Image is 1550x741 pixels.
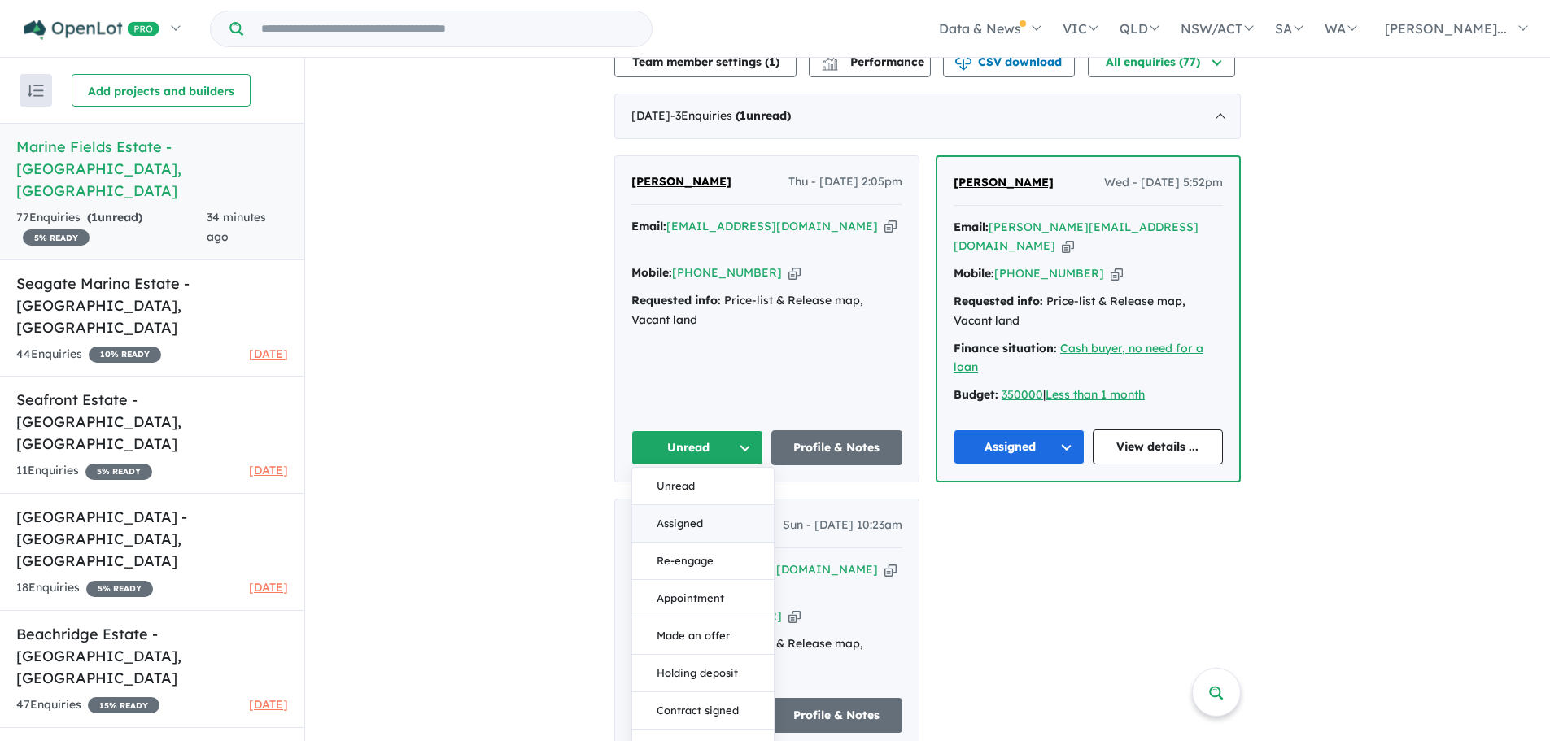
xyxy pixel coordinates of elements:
button: Holding deposit [632,655,774,692]
a: Profile & Notes [771,430,903,465]
h5: Marine Fields Estate - [GEOGRAPHIC_DATA] , [GEOGRAPHIC_DATA] [16,136,288,202]
button: Appointment [632,580,774,617]
div: 18 Enquir ies [16,578,153,598]
button: Copy [884,561,897,578]
strong: Mobile: [954,266,994,281]
button: Copy [1062,238,1074,255]
img: Openlot PRO Logo White [24,20,159,40]
strong: Mobile: [631,265,672,280]
button: Team member settings (1) [614,45,797,77]
a: View details ... [1093,429,1224,464]
span: Performance [824,54,924,69]
span: 1 [769,54,775,69]
a: Less than 1 month [1046,387,1145,402]
span: Wed - [DATE] 5:52pm [1104,173,1223,193]
span: [PERSON_NAME]... [1385,20,1507,37]
a: 350000 [1002,387,1043,402]
a: [PHONE_NUMBER] [672,265,782,280]
span: 15 % READY [88,697,159,713]
h5: [GEOGRAPHIC_DATA] - [GEOGRAPHIC_DATA] , [GEOGRAPHIC_DATA] [16,506,288,572]
button: Unread [632,468,774,505]
div: Price-list & Release map, Vacant land [631,291,902,330]
button: Add projects and builders [72,74,251,107]
span: 5 % READY [23,229,90,246]
button: Unread [631,430,763,465]
span: 1 [91,210,98,224]
button: Copy [788,608,801,625]
div: Price-list & Release map, Vacant land [954,292,1223,331]
strong: Requested info: [631,293,721,307]
span: 10 % READY [89,347,161,363]
span: [DATE] [249,347,288,361]
span: [DATE] [249,697,288,712]
button: Copy [1111,265,1123,282]
span: [PERSON_NAME] [631,174,731,189]
h5: Seafront Estate - [GEOGRAPHIC_DATA] , [GEOGRAPHIC_DATA] [16,389,288,455]
span: 5 % READY [85,464,152,480]
button: Copy [884,218,897,235]
span: Thu - [DATE] 2:05pm [788,172,902,192]
strong: Budget: [954,387,998,402]
a: Profile & Notes [771,698,903,733]
img: sort.svg [28,85,44,97]
img: bar-chart.svg [822,59,838,70]
button: Contract signed [632,692,774,730]
strong: Requested info: [954,294,1043,308]
strong: ( unread) [87,210,142,224]
a: [PHONE_NUMBER] [994,266,1104,281]
div: 11 Enquir ies [16,461,152,481]
a: Cash buyer, no need for a loan [954,341,1203,375]
span: - 3 Enquir ies [670,108,791,123]
strong: ( unread) [736,108,791,123]
strong: Email: [954,220,989,234]
a: [PERSON_NAME][EMAIL_ADDRESS][DOMAIN_NAME] [954,220,1199,254]
span: 5 % READY [86,581,153,597]
strong: Email: [631,219,666,233]
div: [DATE] [614,94,1241,139]
span: 34 minutes ago [207,210,266,244]
button: Re-engage [632,543,774,580]
button: Assigned [954,429,1085,464]
span: 1 [740,108,746,123]
span: [PERSON_NAME] [954,175,1054,190]
div: | [954,386,1223,405]
span: [DATE] [249,463,288,477]
img: download icon [955,54,971,71]
a: [PERSON_NAME] [954,173,1054,193]
button: All enquiries (77) [1088,45,1235,77]
div: 77 Enquir ies [16,208,207,247]
a: [PERSON_NAME] [631,172,731,192]
div: 47 Enquir ies [16,695,159,715]
h5: Seagate Marina Estate - [GEOGRAPHIC_DATA] , [GEOGRAPHIC_DATA] [16,272,288,338]
div: 44 Enquir ies [16,345,161,364]
strong: Finance situation: [954,341,1057,355]
span: Sun - [DATE] 10:23am [783,516,902,535]
button: Performance [809,45,931,77]
a: [EMAIL_ADDRESS][DOMAIN_NAME] [666,219,878,233]
button: Copy [788,264,801,281]
button: Made an offer [632,617,774,655]
h5: Beachridge Estate - [GEOGRAPHIC_DATA] , [GEOGRAPHIC_DATA] [16,623,288,689]
input: Try estate name, suburb, builder or developer [247,11,648,46]
button: Assigned [632,505,774,543]
span: [DATE] [249,580,288,595]
button: CSV download [943,45,1075,77]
